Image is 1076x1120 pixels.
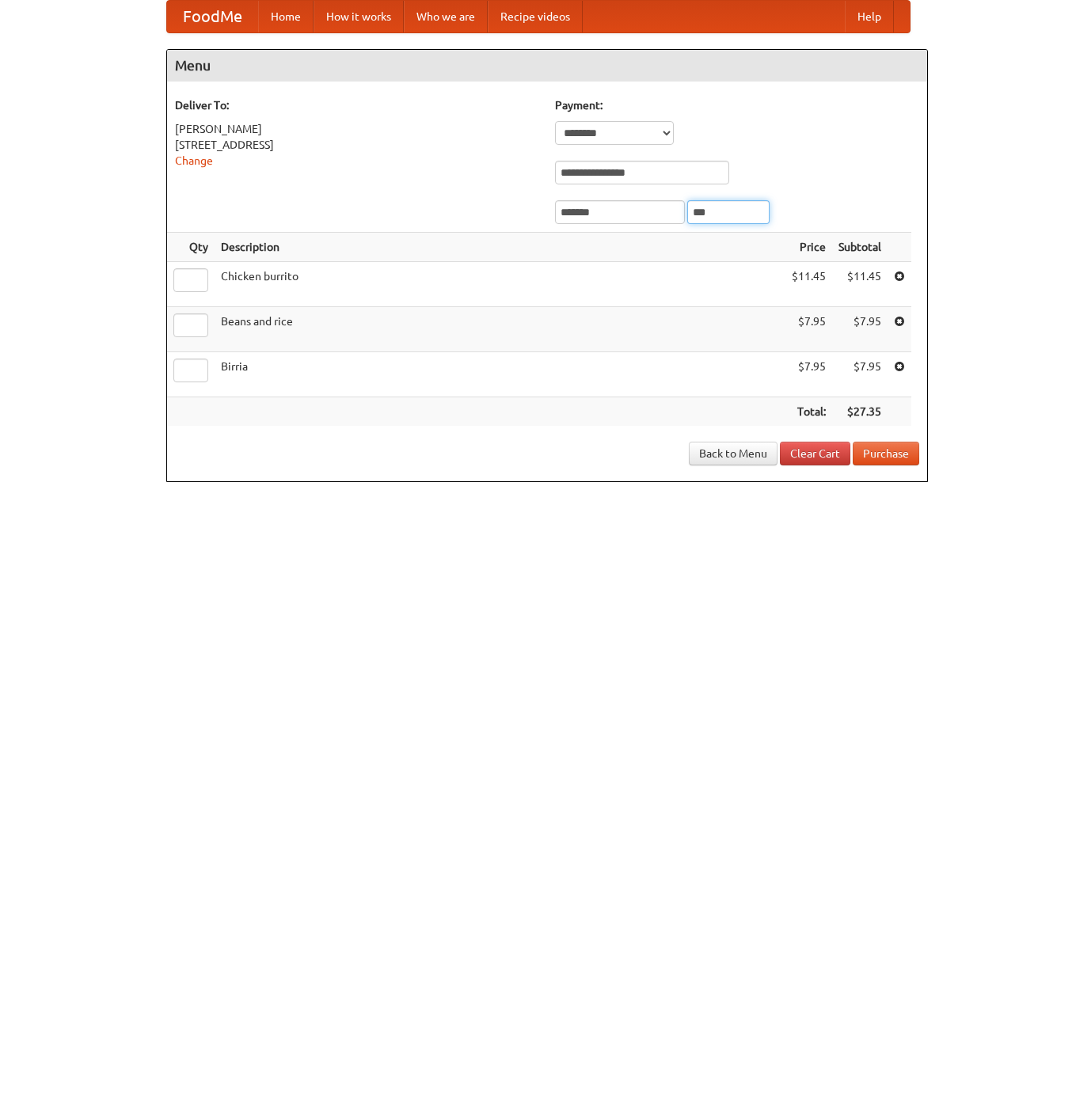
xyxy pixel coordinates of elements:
a: FoodMe [167,1,258,32]
a: Back to Menu [689,442,778,465]
td: $7.95 [785,352,832,397]
th: Price [785,233,832,262]
a: Clear Cart [780,442,850,465]
h5: Payment: [555,97,919,113]
div: [PERSON_NAME] [175,121,539,137]
td: Beans and rice [215,307,785,352]
td: $7.95 [785,307,832,352]
h5: Deliver To: [175,97,539,113]
a: Who we are [404,1,488,32]
td: Chicken burrito [215,262,785,307]
th: $27.35 [832,397,888,427]
a: Help [845,1,894,32]
button: Purchase [853,442,919,465]
td: $11.45 [785,262,832,307]
th: Subtotal [832,233,888,262]
td: Birria [215,352,785,397]
th: Qty [167,233,215,262]
a: Recipe videos [488,1,583,32]
h4: Menu [167,50,927,82]
td: $11.45 [832,262,888,307]
td: $7.95 [832,352,888,397]
th: Description [215,233,785,262]
a: Change [175,154,213,167]
a: How it works [314,1,404,32]
td: $7.95 [832,307,888,352]
a: Home [258,1,314,32]
th: Total: [785,397,832,427]
div: [STREET_ADDRESS] [175,137,539,153]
